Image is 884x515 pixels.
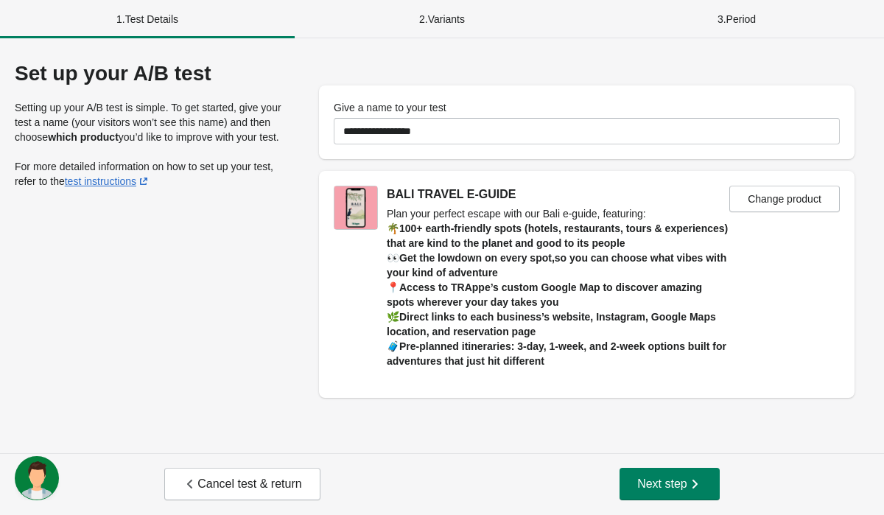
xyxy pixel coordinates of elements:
[164,468,320,500] button: Cancel test & return
[15,100,290,144] p: Setting up your A/B test is simple. To get started, give your test a name (your visitors won’t se...
[387,281,702,308] strong: Access to TRAppe’s custom Google Map to discover amazing spots wherever your day takes you
[637,477,702,491] span: Next step
[334,100,446,115] label: Give a name to your test
[65,175,151,187] a: test instructions
[15,456,62,500] iframe: chat widget
[15,62,290,85] div: Set up your A/B test
[387,186,729,203] div: BALI TRAVEL E-GUIDE
[387,223,728,249] strong: 🌴 100+ earth-friendly spots (hotels, restaurants, tours & experiences) that are kind to the plane...
[387,206,729,221] p: Plan your perfect escape with our Bali e-guide, featuring:
[620,468,720,500] button: Next step
[387,280,729,309] p: 📍
[729,186,840,212] button: Change product
[48,131,119,143] strong: which product
[387,252,726,278] strong: Get the lowdown on every spot, so you can choose what vibes with your kind of adventure
[183,477,301,491] span: Cancel test & return
[748,193,821,205] span: Change product
[15,159,290,189] p: For more detailed information on how to set up your test, refer to the
[387,340,726,367] strong: 🧳 Pre-planned itineraries: 3-day, 1-week, and 2-week options built for adventures that just hit d...
[387,252,399,264] strong: 👀
[387,311,716,337] strong: 🌿 Direct links to each business’s website, Instagram, Google Maps location, and reservation page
